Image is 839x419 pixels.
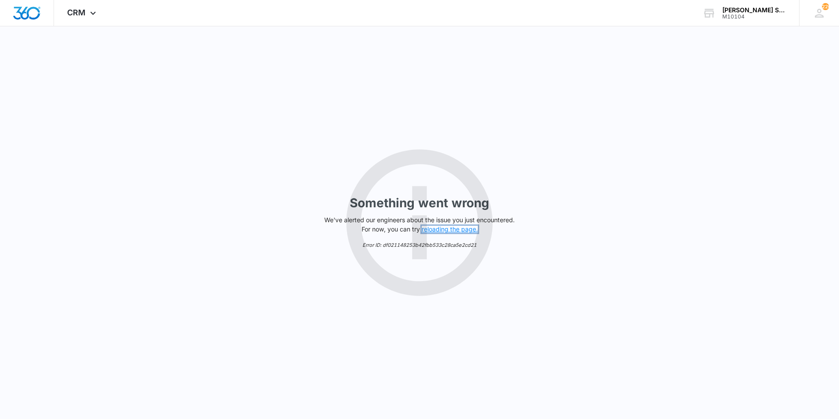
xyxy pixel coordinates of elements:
[822,3,829,10] div: notifications count
[722,7,786,14] div: account name
[321,215,518,234] p: We've alerted our engineers about the issue you just encountered. For now, you can try
[722,14,786,20] div: account id
[822,3,829,10] span: 220
[362,242,477,248] em: Error ID: df021148253b42fbb533c28ca5e2cd21
[67,8,86,17] span: CRM
[422,226,478,233] button: reloading the page.
[350,194,489,212] h1: Something went wrong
